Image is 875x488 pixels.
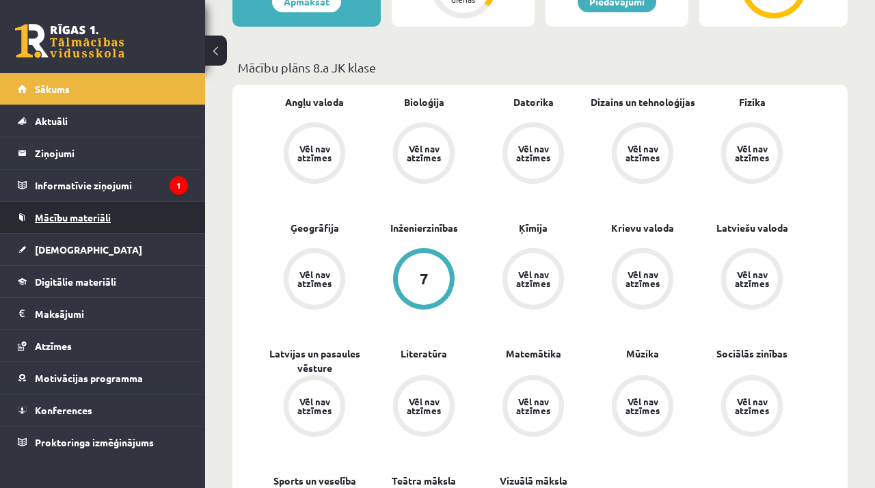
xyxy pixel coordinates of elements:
legend: Informatīvie ziņojumi [35,170,188,201]
a: Vēl nav atzīmes [697,122,807,187]
a: 7 [369,248,479,312]
div: Vēl nav atzīmes [733,397,771,415]
div: Vēl nav atzīmes [623,270,662,288]
a: Mācību materiāli [18,202,188,233]
a: Rīgas 1. Tālmācības vidusskola [15,24,124,58]
a: Fizika [739,95,766,109]
span: [DEMOGRAPHIC_DATA] [35,243,142,256]
div: Vēl nav atzīmes [405,144,443,162]
a: Vēl nav atzīmes [588,122,697,187]
a: Angļu valoda [285,95,344,109]
span: Konferences [35,404,92,416]
a: Teātra māksla [392,474,456,488]
a: Sports un veselība [273,474,356,488]
div: Vēl nav atzīmes [623,397,662,415]
div: Vēl nav atzīmes [514,270,552,288]
div: Vēl nav atzīmes [405,397,443,415]
div: Vēl nav atzīmes [733,144,771,162]
a: [DEMOGRAPHIC_DATA] [18,234,188,265]
a: Vēl nav atzīmes [369,122,479,187]
span: Aktuāli [35,115,68,127]
a: Sākums [18,73,188,105]
div: Vēl nav atzīmes [514,144,552,162]
span: Atzīmes [35,340,72,352]
span: Sākums [35,83,70,95]
a: Atzīmes [18,330,188,362]
a: Vēl nav atzīmes [260,122,369,187]
a: Matemātika [506,347,561,361]
div: Vēl nav atzīmes [295,144,334,162]
p: Mācību plāns 8.a JK klase [238,58,842,77]
a: Dizains un tehnoloģijas [591,95,695,109]
a: Vēl nav atzīmes [697,248,807,312]
span: Mācību materiāli [35,211,111,223]
div: Vēl nav atzīmes [623,144,662,162]
legend: Ziņojumi [35,137,188,169]
a: Latviešu valoda [716,221,788,235]
legend: Maksājumi [35,298,188,329]
a: Vēl nav atzīmes [260,375,369,439]
a: Krievu valoda [611,221,674,235]
i: 1 [170,176,188,195]
div: Vēl nav atzīmes [514,397,552,415]
a: Ziņojumi [18,137,188,169]
a: Vēl nav atzīmes [479,122,588,187]
a: Bioloģija [404,95,444,109]
a: Vēl nav atzīmes [479,248,588,312]
a: Maksājumi [18,298,188,329]
div: Vēl nav atzīmes [733,270,771,288]
div: Vēl nav atzīmes [295,397,334,415]
a: Vēl nav atzīmes [260,248,369,312]
a: Motivācijas programma [18,362,188,394]
a: Informatīvie ziņojumi1 [18,170,188,201]
a: Ģeogrāfija [291,221,339,235]
a: Aktuāli [18,105,188,137]
a: Vēl nav atzīmes [697,375,807,439]
a: Digitālie materiāli [18,266,188,297]
div: 7 [420,271,429,286]
div: Vēl nav atzīmes [295,270,334,288]
a: Vēl nav atzīmes [588,375,697,439]
span: Digitālie materiāli [35,275,116,288]
a: Konferences [18,394,188,426]
span: Motivācijas programma [35,372,143,384]
a: Literatūra [401,347,447,361]
a: Mūzika [626,347,659,361]
a: Vēl nav atzīmes [369,375,479,439]
a: Proktoringa izmēģinājums [18,426,188,458]
a: Datorika [513,95,554,109]
a: Ķīmija [519,221,548,235]
a: Inženierzinības [390,221,458,235]
span: Proktoringa izmēģinājums [35,436,154,448]
a: Latvijas un pasaules vēsture [260,347,369,375]
a: Vizuālā māksla [500,474,567,488]
a: Vēl nav atzīmes [588,248,697,312]
a: Vēl nav atzīmes [479,375,588,439]
a: Sociālās zinības [716,347,787,361]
